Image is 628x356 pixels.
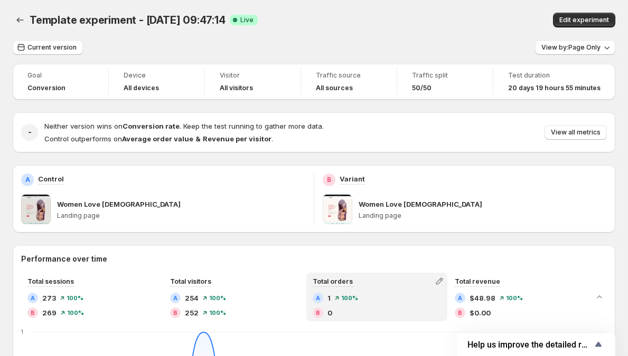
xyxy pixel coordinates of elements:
[559,16,609,24] span: Edit experiment
[27,84,65,92] span: Conversion
[209,310,226,316] span: 100 %
[327,307,332,318] span: 0
[240,16,254,24] span: Live
[340,174,365,184] p: Variant
[553,13,615,27] button: Edit experiment
[508,84,601,92] span: 20 days 19 hours 55 minutes
[13,40,83,55] button: Current version
[209,295,226,301] span: 100 %
[467,340,592,350] span: Help us improve the detailed report for A/B campaigns
[27,71,93,80] span: Goal
[21,328,23,335] text: 1
[316,295,320,301] h2: A
[21,254,607,264] h2: Performance over time
[173,295,177,301] h2: A
[185,307,199,318] span: 252
[592,290,607,304] button: Collapse chart
[44,122,324,130] span: Neither version wins on . Keep the test running to gather more data.
[21,195,51,224] img: Women Love Jesus
[316,310,320,316] h2: B
[25,176,30,184] h2: A
[220,71,286,80] span: Visitor
[541,43,601,52] span: View by: Page Only
[323,195,352,224] img: Women Love Jesus
[327,176,331,184] h2: B
[122,134,193,143] strong: Average order value
[359,199,482,209] p: Women Love [DEMOGRAPHIC_DATA]
[470,307,491,318] span: $0.00
[124,70,190,93] a: DeviceAll devices
[124,71,190,80] span: Device
[27,277,74,285] span: Total sessions
[545,125,607,140] button: View all metrics
[220,70,286,93] a: VisitorAll visitors
[313,277,353,285] span: Total orders
[412,84,432,92] span: 50/50
[455,277,500,285] span: Total revenue
[467,338,605,351] button: Show survey - Help us improve the detailed report for A/B campaigns
[203,134,271,143] strong: Revenue per visitor
[31,295,35,301] h2: A
[44,134,273,143] span: Control outperforms on .
[57,211,305,220] p: Landing page
[535,40,615,55] button: View by:Page Only
[67,310,84,316] span: 100 %
[30,14,226,26] span: Template experiment - [DATE] 09:47:14
[28,127,32,138] h2: -
[458,310,462,316] h2: B
[327,293,331,303] span: 1
[57,199,181,209] p: Women Love [DEMOGRAPHIC_DATA]
[506,295,523,301] span: 100 %
[170,277,211,285] span: Total visitors
[551,128,601,137] span: View all metrics
[412,71,478,80] span: Traffic split
[42,307,57,318] span: 269
[42,293,56,303] span: 273
[470,293,495,303] span: $48.98
[123,122,180,130] strong: Conversion rate
[508,70,601,93] a: Test duration20 days 19 hours 55 minutes
[195,134,201,143] strong: &
[412,70,478,93] a: Traffic split50/50
[124,84,159,92] h4: All devices
[220,84,253,92] h4: All visitors
[316,71,382,80] span: Traffic source
[173,310,177,316] h2: B
[316,84,353,92] h4: All sources
[27,43,77,52] span: Current version
[31,310,35,316] h2: B
[185,293,199,303] span: 254
[316,70,382,93] a: Traffic sourceAll sources
[38,174,64,184] p: Control
[359,211,607,220] p: Landing page
[508,71,601,80] span: Test duration
[67,295,83,301] span: 100 %
[27,70,93,93] a: GoalConversion
[341,295,358,301] span: 100 %
[13,13,27,27] button: Back
[458,295,462,301] h2: A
